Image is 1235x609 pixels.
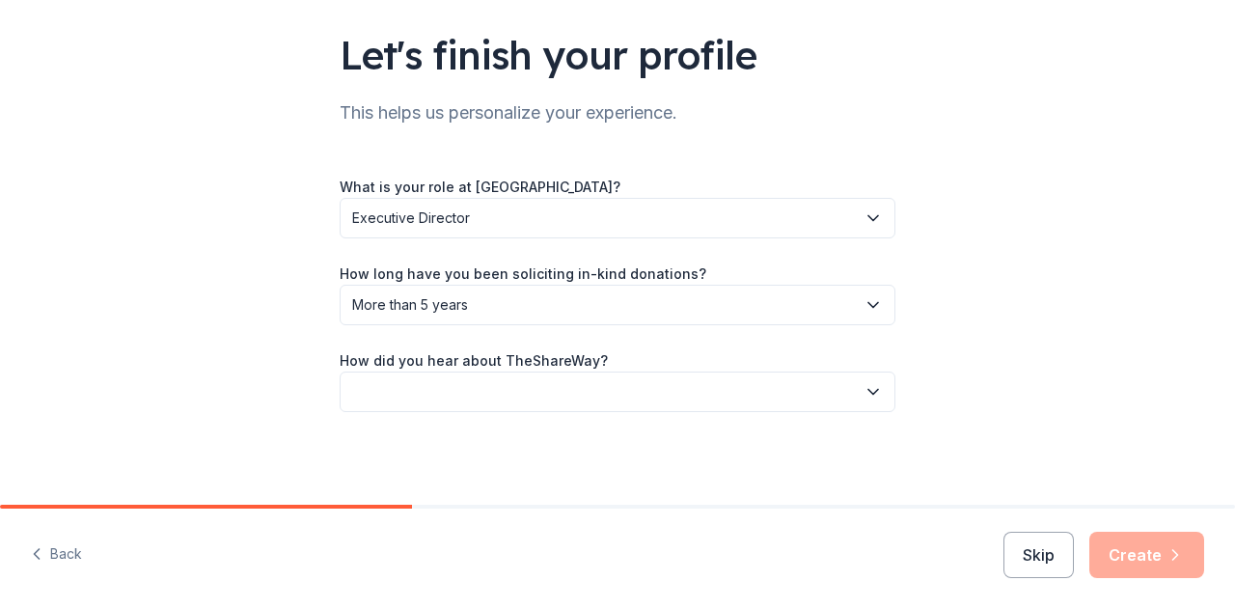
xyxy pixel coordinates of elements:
[340,198,895,238] button: Executive Director
[340,351,608,371] label: How did you hear about TheShareWay?
[31,535,82,575] button: Back
[340,97,895,128] div: This helps us personalize your experience.
[352,293,856,317] span: More than 5 years
[340,178,620,197] label: What is your role at [GEOGRAPHIC_DATA]?
[340,285,895,325] button: More than 5 years
[340,264,706,284] label: How long have you been soliciting in-kind donations?
[340,28,895,82] div: Let's finish your profile
[1003,532,1074,578] button: Skip
[352,207,856,230] span: Executive Director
